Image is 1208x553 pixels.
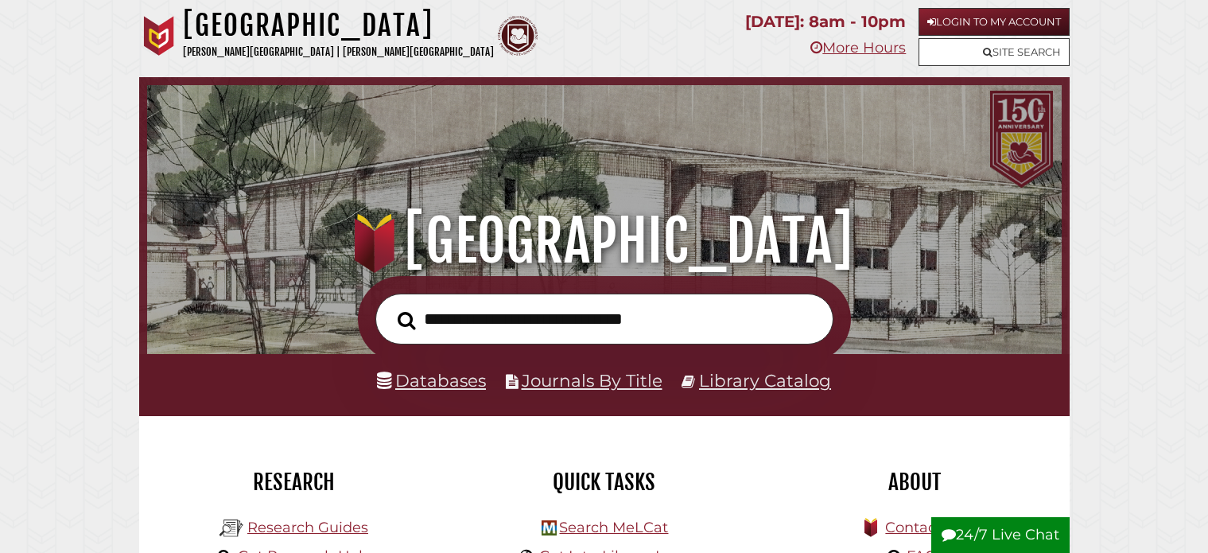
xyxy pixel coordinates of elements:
h2: Research [151,469,437,496]
img: Calvin University [139,16,179,56]
p: [PERSON_NAME][GEOGRAPHIC_DATA] | [PERSON_NAME][GEOGRAPHIC_DATA] [183,43,494,61]
img: Hekman Library Logo [542,520,557,535]
a: Databases [377,370,486,391]
button: Search [390,306,424,334]
img: Calvin Theological Seminary [498,16,538,56]
a: Search MeLCat [559,519,668,536]
a: More Hours [810,39,906,56]
a: Research Guides [247,519,368,536]
a: Contact Us [885,519,964,536]
i: Search [398,310,416,329]
a: Site Search [919,38,1070,66]
h2: About [771,469,1058,496]
h1: [GEOGRAPHIC_DATA] [183,8,494,43]
h1: [GEOGRAPHIC_DATA] [165,206,1043,276]
a: Library Catalog [699,370,831,391]
p: [DATE]: 8am - 10pm [745,8,906,36]
h2: Quick Tasks [461,469,748,496]
a: Journals By Title [522,370,662,391]
img: Hekman Library Logo [219,516,243,540]
a: Login to My Account [919,8,1070,36]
